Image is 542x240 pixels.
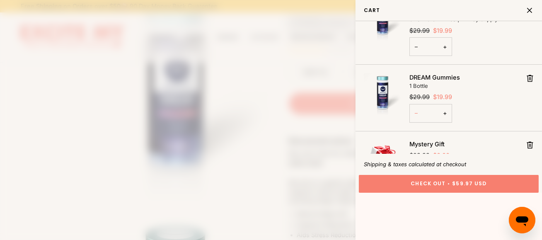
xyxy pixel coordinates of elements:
mark: $19.99 [433,26,452,35]
button: − [409,104,423,123]
button: + [438,37,452,56]
a: Mystery Gift [364,140,401,181]
iframe: Button to launch messaging window [509,207,535,233]
mark: $0.00 [433,151,450,160]
p: 1 Bottle [409,82,523,90]
button: − [409,37,423,56]
span: $59.97 USD [452,181,486,186]
a: Mystery Gift [409,141,445,148]
em: Shipping & taxes calculated at checkout [364,161,466,167]
span: • [445,181,452,186]
button: + [438,104,452,123]
del: $29.99 [409,92,430,102]
mark: $19.99 [433,92,452,102]
del: $29.99 [409,151,430,160]
img: DREAM Gummies - 1 Bottle [364,73,401,118]
del: $29.99 [409,26,430,35]
iframe: PayPal-paypal [361,207,537,224]
a: DREAM Gummies [409,74,460,81]
img: Mystery Gift [364,140,401,177]
button: Check Out• $59.97 USD [359,175,539,192]
a: DREAM Gummies - 1 Bottle [364,73,401,123]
